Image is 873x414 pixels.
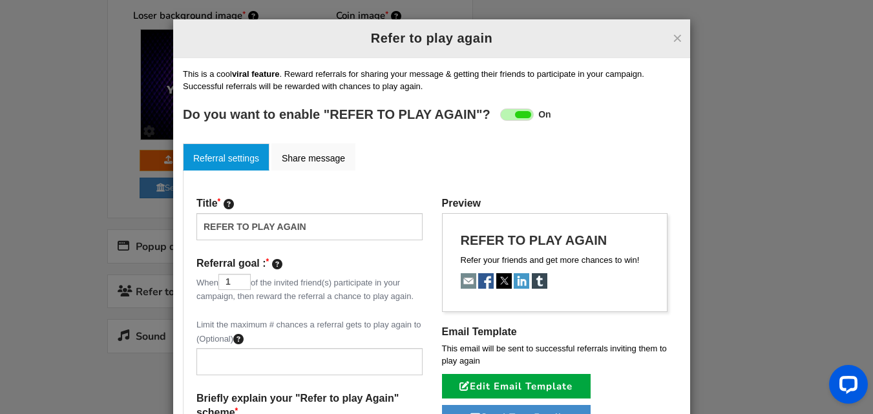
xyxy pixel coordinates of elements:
p: This email will be sent to successful referrals inviting them to play again [442,342,668,367]
p: This is a cool . Reward referrals for sharing your message & getting their friends to participate... [183,68,680,93]
div: Limit the maximum # chances a referral gets to play again to (Optional) [196,318,423,375]
span: On [538,109,551,121]
h2: Refer to play again [233,29,631,48]
iframe: LiveChat chat widget [819,360,873,414]
label: Referral goal : [196,256,282,271]
input: I would like to receive updates and marketing emails. We will treat your information with respect... [25,359,35,369]
strong: FEELING LUCKY? PLAY NOW! [50,273,195,287]
label: Title [196,196,234,211]
div: When of the invited friend(s) participate in your campaign, then reward the referral a chance to ... [196,256,423,302]
button: × [673,30,682,47]
label: I would like to receive updates and marketing emails. We will treat your information with respect... [25,360,219,398]
a: Edit Email Template [442,374,591,398]
label: Preview [442,196,481,211]
p: Refer your friends and get more chances to win! [461,254,649,267]
strong: viral feature [232,69,280,79]
b: Do you want to enable "REFER TO PLAY AGAIN"? [183,107,490,121]
a: Share message [271,143,355,171]
label: Email [25,307,50,320]
a: Referral settings [183,143,269,171]
a: click here [198,5,231,14]
label: Email Template [442,325,517,339]
h4: REFER TO PLAY AGAIN [461,233,649,247]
